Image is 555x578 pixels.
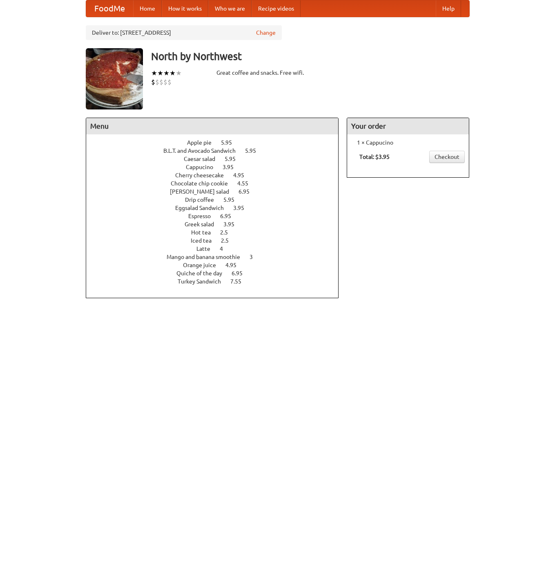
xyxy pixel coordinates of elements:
[163,147,271,154] a: B.L.T. and Avocado Sandwich 5.95
[167,254,248,260] span: Mango and banana smoothie
[252,0,301,17] a: Recipe videos
[208,0,252,17] a: Who we are
[167,78,172,87] li: $
[176,270,230,277] span: Quiche of the day
[151,48,470,65] h3: North by Northwest
[233,172,252,179] span: 4.95
[157,69,163,78] li: ★
[155,78,159,87] li: $
[185,196,222,203] span: Drip coffee
[86,25,282,40] div: Deliver to: [STREET_ADDRESS]
[171,180,236,187] span: Chocolate chip cookie
[436,0,461,17] a: Help
[184,156,223,162] span: Caesar salad
[178,278,229,285] span: Turkey Sandwich
[185,221,250,228] a: Greek salad 3.95
[184,156,251,162] a: Caesar salad 5.95
[159,78,163,87] li: $
[133,0,162,17] a: Home
[171,180,263,187] a: Chocolate chip cookie 4.55
[230,278,250,285] span: 7.55
[220,245,231,252] span: 4
[429,151,465,163] a: Checkout
[256,29,276,37] a: Change
[163,147,244,154] span: B.L.T. and Avocado Sandwich
[232,270,251,277] span: 6.95
[191,237,220,244] span: Iced tea
[86,0,133,17] a: FoodMe
[245,147,264,154] span: 5.95
[176,69,182,78] li: ★
[183,262,252,268] a: Orange juice 4.95
[250,254,261,260] span: 3
[221,237,237,244] span: 2.5
[86,118,339,134] h4: Menu
[220,213,239,219] span: 6.95
[223,164,242,170] span: 3.95
[188,213,219,219] span: Espresso
[351,138,465,147] li: 1 × Cappucino
[237,180,256,187] span: 4.55
[175,172,259,179] a: Cherry cheesecake 4.95
[359,154,390,160] b: Total: $3.95
[347,118,469,134] h4: Your order
[151,78,155,87] li: $
[187,139,220,146] span: Apple pie
[175,205,232,211] span: Eggsalad Sandwich
[225,262,245,268] span: 4.95
[188,213,246,219] a: Espresso 6.95
[191,237,244,244] a: Iced tea 2.5
[186,164,249,170] a: Cappucino 3.95
[86,48,143,109] img: angular.jpg
[216,69,339,77] div: Great coffee and snacks. Free wifi.
[191,229,243,236] a: Hot tea 2.5
[178,278,256,285] a: Turkey Sandwich 7.55
[163,78,167,87] li: $
[185,221,222,228] span: Greek salad
[176,270,258,277] a: Quiche of the day 6.95
[170,188,237,195] span: [PERSON_NAME] salad
[225,156,244,162] span: 5.95
[196,245,218,252] span: Latte
[186,164,221,170] span: Cappucino
[223,196,243,203] span: 5.95
[162,0,208,17] a: How it works
[191,229,219,236] span: Hot tea
[175,172,232,179] span: Cherry cheesecake
[187,139,247,146] a: Apple pie 5.95
[223,221,243,228] span: 3.95
[238,188,258,195] span: 6.95
[163,69,169,78] li: ★
[170,188,265,195] a: [PERSON_NAME] salad 6.95
[185,196,250,203] a: Drip coffee 5.95
[220,229,236,236] span: 2.5
[151,69,157,78] li: ★
[233,205,252,211] span: 3.95
[183,262,224,268] span: Orange juice
[196,245,238,252] a: Latte 4
[175,205,259,211] a: Eggsalad Sandwich 3.95
[221,139,240,146] span: 5.95
[169,69,176,78] li: ★
[167,254,268,260] a: Mango and banana smoothie 3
